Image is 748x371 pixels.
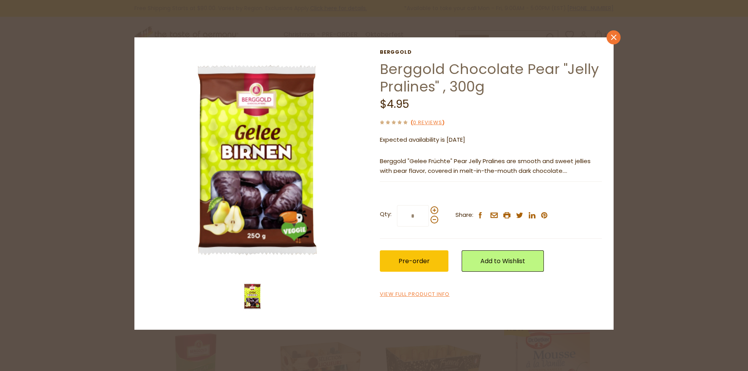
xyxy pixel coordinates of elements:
span: $4.95 [380,97,409,112]
img: Berggold Chocolate Pear Jelly Pralines [237,281,268,312]
p: Berggold "Gelee Früchte" Pear Jelly Pralines are smooth and sweet jellies with pear flavor, cover... [380,156,602,176]
a: 0 Reviews [413,119,442,127]
input: Qty: [397,205,429,227]
img: Berggold Chocolate Pear Jelly Pralines [146,49,369,271]
strong: Qty: [380,209,392,219]
a: Add to Wishlist [462,250,544,272]
a: Berggold Chocolate Pear "Jelly Pralines" , 300g [380,59,599,97]
span: Share: [455,210,473,220]
a: Berggold [380,49,602,55]
button: Pre-order [380,250,448,272]
p: Expected availability is [DATE] [380,135,602,145]
span: Pre-order [399,257,430,266]
a: View Full Product Info [380,290,450,299]
span: ( ) [411,119,445,126]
